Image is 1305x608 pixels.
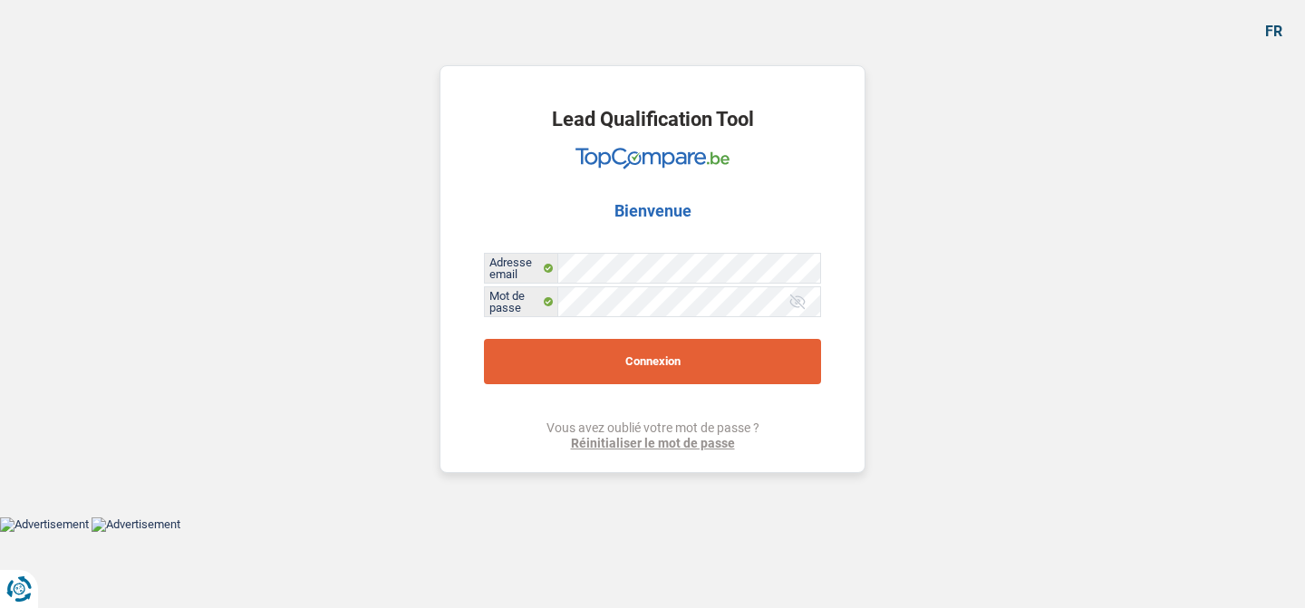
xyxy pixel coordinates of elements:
div: fr [1265,23,1282,40]
a: Réinitialiser le mot de passe [546,436,759,451]
img: Advertisement [92,517,180,532]
button: Connexion [484,339,821,384]
label: Adresse email [485,254,558,283]
h1: Lead Qualification Tool [552,110,754,130]
label: Mot de passe [485,287,558,316]
div: Vous avez oublié votre mot de passe ? [546,420,759,451]
img: TopCompare Logo [575,148,730,169]
h2: Bienvenue [614,201,691,221]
